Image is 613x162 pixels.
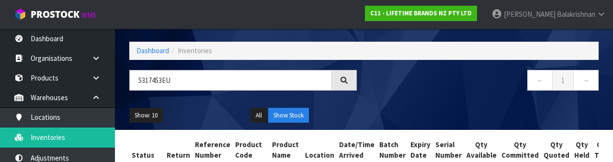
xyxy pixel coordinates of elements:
[504,10,556,19] span: [PERSON_NAME]
[371,70,599,93] nav: Page navigation
[14,8,26,20] img: cube-alt.png
[81,11,96,20] small: WMS
[370,9,472,17] strong: C11 - LIFETIME BRANDS NZ PTY LTD
[250,108,267,123] button: All
[268,108,309,123] button: Show Stock
[365,6,477,21] a: C11 - LIFETIME BRANDS NZ PTY LTD
[552,70,574,91] a: 1
[178,46,212,55] span: Inventories
[557,10,595,19] span: Balakrishnan
[573,70,599,91] a: →
[129,108,163,123] button: Show: 10
[527,70,553,91] a: ←
[129,70,332,91] input: Search inventories
[136,46,169,55] a: Dashboard
[31,8,79,21] span: ProStock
